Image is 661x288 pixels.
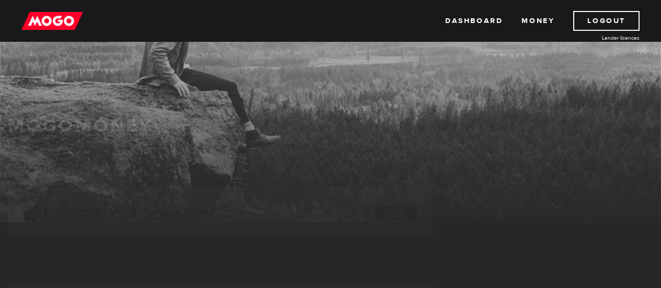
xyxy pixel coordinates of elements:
a: View [375,206,417,221]
a: Logout [573,11,640,31]
a: Lender licences [561,34,640,42]
h1: MogoMoney [8,115,653,137]
img: mogo_logo-11ee424be714fa7cbb0f0f49df9e16ec.png [21,11,83,31]
h3: Previous loan agreements [24,204,221,218]
a: Dashboard [445,11,503,31]
a: Money [521,11,554,31]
